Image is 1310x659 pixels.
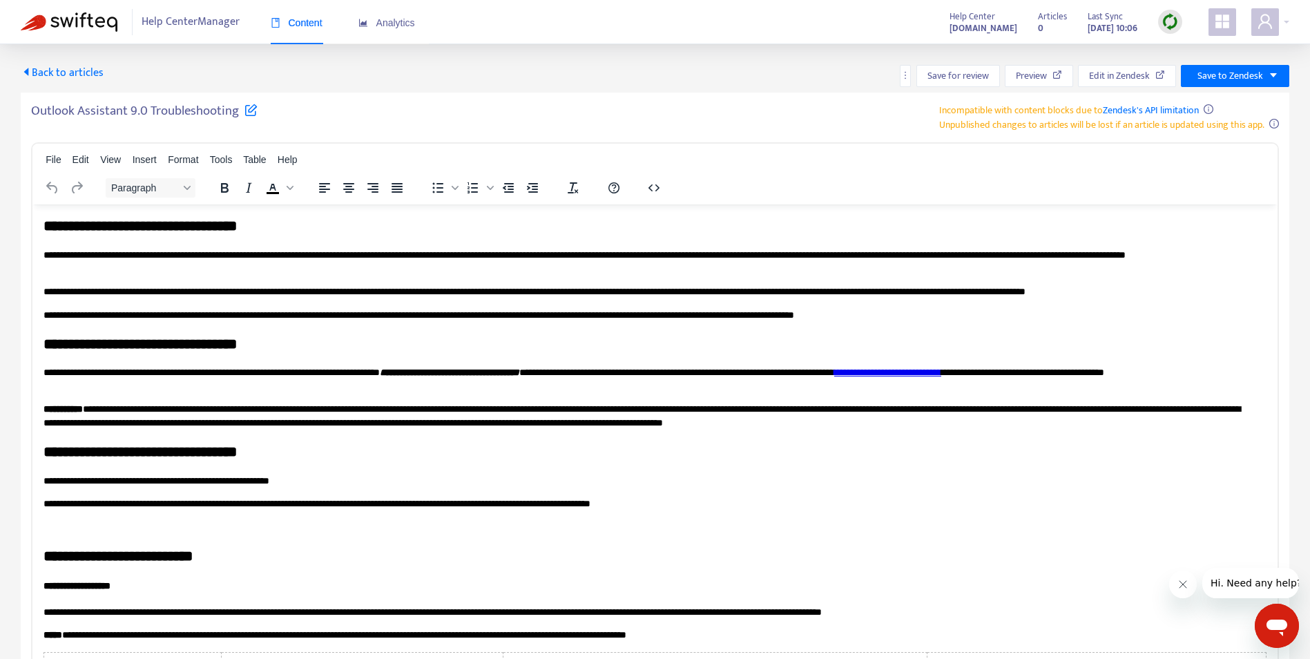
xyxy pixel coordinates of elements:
span: Articles [1038,9,1067,24]
button: Save to Zendeskcaret-down [1181,65,1289,87]
button: more [900,65,911,87]
div: Bullet list [426,178,461,198]
button: Save for review [916,65,1000,87]
iframe: Message from company [1202,568,1299,598]
button: Clear formatting [561,178,585,198]
iframe: Button to launch messaging window [1255,604,1299,648]
span: Preview [1016,68,1047,84]
span: File [46,154,61,165]
span: Unpublished changes to articles will be lost if an article is updated using this app. [939,117,1264,133]
span: book [271,18,280,28]
span: Help Center [950,9,995,24]
span: appstore [1214,13,1231,30]
span: View [100,154,121,165]
button: Help [602,178,626,198]
iframe: Close message [1169,571,1197,598]
img: sync.dc5367851b00ba804db3.png [1162,13,1179,30]
img: Swifteq [21,12,117,32]
span: Edit [73,154,89,165]
button: Undo [41,178,64,198]
span: Help Center Manager [142,9,240,35]
span: Analytics [358,17,415,28]
span: Content [271,17,322,28]
button: Justify [385,178,409,198]
span: Edit in Zendesk [1089,68,1150,84]
a: [DOMAIN_NAME] [950,20,1017,36]
strong: [DATE] 10:06 [1088,21,1137,36]
span: Incompatible with content blocks due to [939,102,1199,118]
button: Align left [313,178,336,198]
button: Edit in Zendesk [1078,65,1176,87]
strong: 0 [1038,21,1043,36]
strong: [DOMAIN_NAME] [950,21,1017,36]
span: info-circle [1269,119,1279,128]
span: Format [168,154,198,165]
span: Table [243,154,266,165]
div: Text color Black [261,178,296,198]
span: Hi. Need any help? [8,10,99,21]
span: Help [278,154,298,165]
button: Redo [65,178,88,198]
button: Bold [213,178,236,198]
button: Decrease indent [497,178,520,198]
button: Increase indent [521,178,544,198]
span: Insert [133,154,157,165]
span: Back to articles [21,64,104,82]
a: Zendesk's API limitation [1103,102,1199,118]
span: area-chart [358,18,368,28]
span: info-circle [1204,104,1213,114]
span: Save to Zendesk [1197,68,1263,84]
span: Last Sync [1088,9,1123,24]
span: user [1257,13,1273,30]
span: Tools [210,154,233,165]
button: Align center [337,178,360,198]
span: more [900,70,910,80]
h5: Outlook Assistant 9.0 Troubleshooting [31,103,258,127]
button: Block Paragraph [106,178,195,198]
span: Paragraph [111,182,179,193]
span: Save for review [927,68,989,84]
button: Align right [361,178,385,198]
button: Preview [1005,65,1073,87]
button: Italic [237,178,260,198]
span: caret-down [1269,70,1278,80]
span: caret-left [21,66,32,77]
div: Numbered list [461,178,496,198]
